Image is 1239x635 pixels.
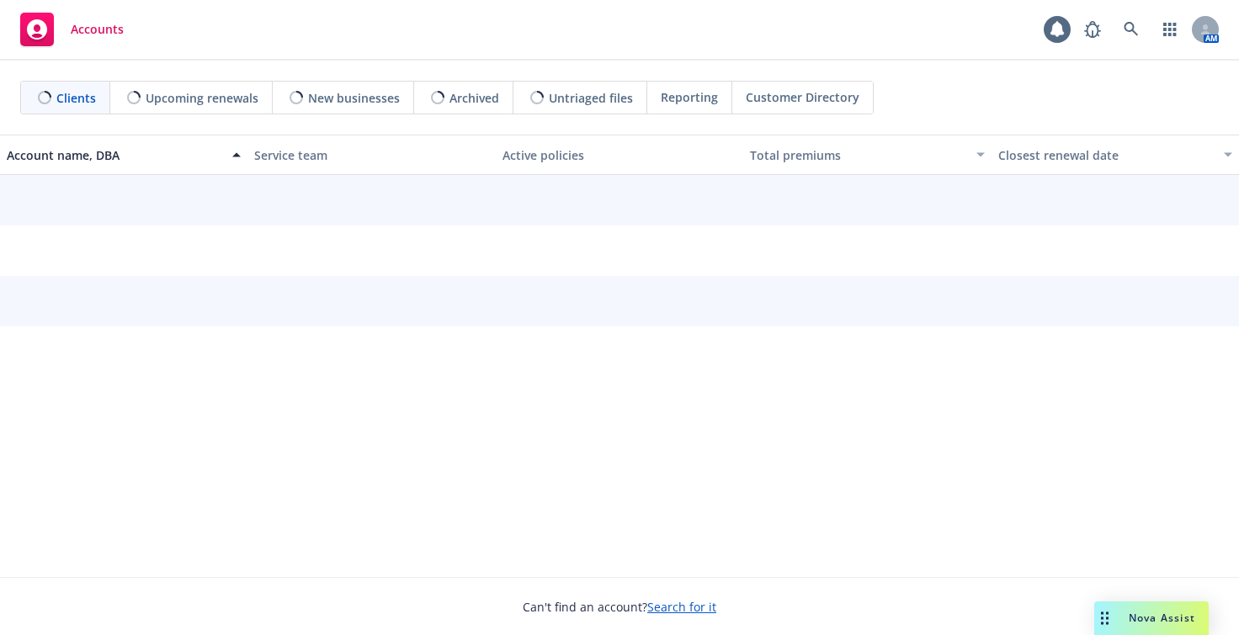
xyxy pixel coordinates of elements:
div: Active policies [503,146,736,164]
span: New businesses [308,89,400,107]
button: Closest renewal date [992,135,1239,175]
span: Reporting [661,88,718,106]
button: Nova Assist [1094,601,1209,635]
a: Switch app [1153,13,1187,46]
div: Service team [254,146,488,164]
a: Accounts [13,6,130,53]
button: Total premiums [743,135,991,175]
div: Account name, DBA [7,146,222,164]
a: Search for it [647,599,716,615]
span: Untriaged files [549,89,633,107]
span: Nova Assist [1129,611,1195,625]
span: Can't find an account? [523,598,716,616]
div: Total premiums [750,146,965,164]
span: Customer Directory [746,88,859,106]
button: Service team [247,135,495,175]
span: Archived [449,89,499,107]
span: Upcoming renewals [146,89,258,107]
span: Clients [56,89,96,107]
div: Closest renewal date [998,146,1214,164]
a: Search [1114,13,1148,46]
button: Active policies [496,135,743,175]
span: Accounts [71,23,124,36]
div: Drag to move [1094,601,1115,635]
a: Report a Bug [1076,13,1109,46]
